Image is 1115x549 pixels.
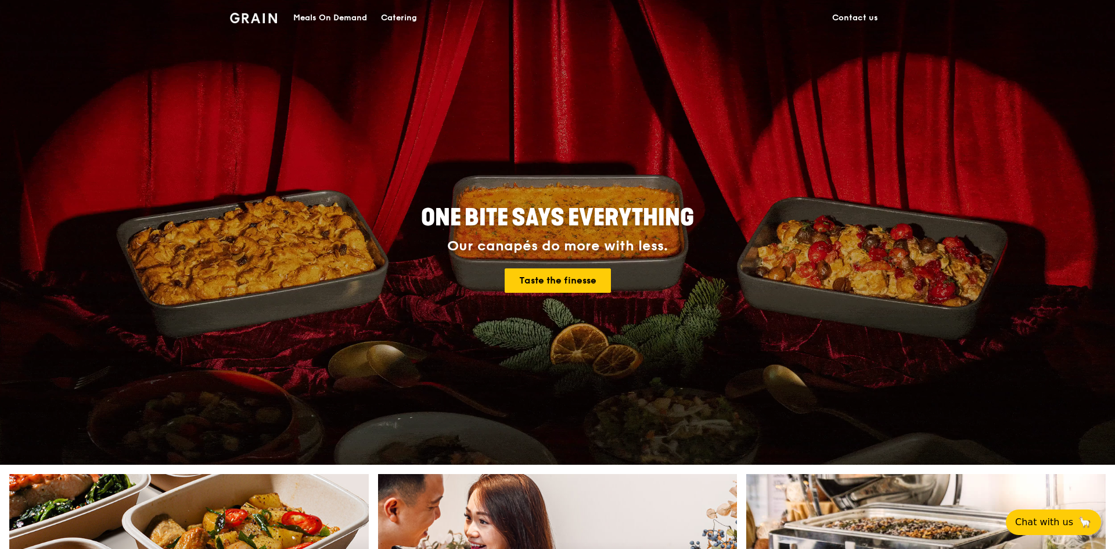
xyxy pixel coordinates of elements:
[505,268,611,293] a: Taste the finesse
[1006,509,1101,535] button: Chat with us🦙
[230,13,277,23] img: Grain
[381,1,417,35] div: Catering
[421,204,694,232] span: ONE BITE SAYS EVERYTHING
[825,1,885,35] a: Contact us
[1078,515,1092,529] span: 🦙
[348,238,767,254] div: Our canapés do more with less.
[1015,515,1073,529] span: Chat with us
[293,1,367,35] div: Meals On Demand
[374,1,424,35] a: Catering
